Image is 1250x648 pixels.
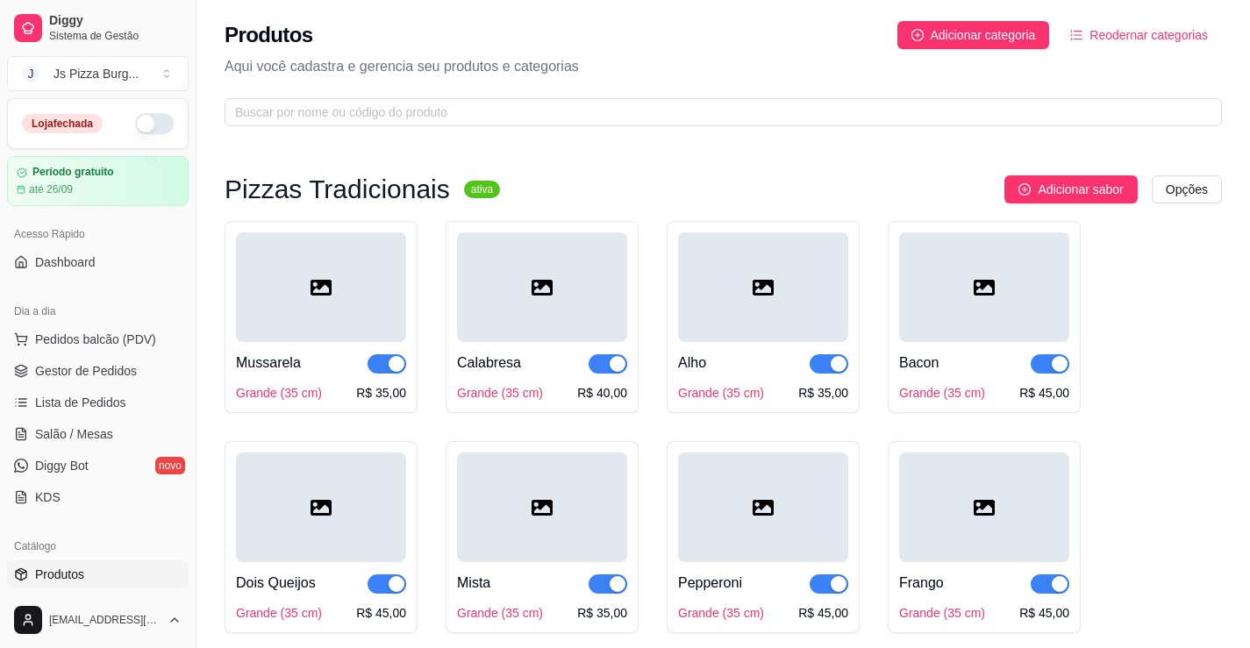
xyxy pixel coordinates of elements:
[22,65,39,82] span: J
[7,420,189,448] a: Salão / Mesas
[899,604,985,622] div: Grande (35 cm)
[225,179,450,200] h3: Pizzas Tradicionais
[1019,604,1069,622] div: R$ 45,00
[1089,25,1208,45] span: Reodernar categorias
[49,613,161,627] span: [EMAIL_ADDRESS][DOMAIN_NAME]
[911,29,924,41] span: plus-circle
[899,573,944,594] div: Frango
[678,573,742,594] div: Pepperoni
[577,384,627,402] div: R$ 40,00
[7,388,189,417] a: Lista de Pedidos
[22,114,103,133] div: Loja fechada
[54,65,139,82] div: Js Pizza Burg ...
[1018,183,1031,196] span: plus-circle
[236,604,322,622] div: Grande (35 cm)
[1166,180,1208,199] span: Opções
[35,566,84,583] span: Produtos
[7,452,189,480] a: Diggy Botnovo
[7,325,189,353] button: Pedidos balcão (PDV)
[7,357,189,385] a: Gestor de Pedidos
[49,29,182,43] span: Sistema de Gestão
[236,573,316,594] div: Dois Queijos
[7,248,189,276] a: Dashboard
[236,352,301,374] div: Mussarela
[7,599,189,641] button: [EMAIL_ADDRESS][DOMAIN_NAME]
[798,604,848,622] div: R$ 45,00
[49,13,182,29] span: Diggy
[931,25,1036,45] span: Adicionar categoria
[897,21,1050,49] button: Adicionar categoria
[1056,21,1222,49] button: Reodernar categorias
[35,457,89,474] span: Diggy Bot
[35,331,156,348] span: Pedidos balcão (PDV)
[7,483,189,511] a: KDS
[678,352,706,374] div: Alho
[35,362,137,380] span: Gestor de Pedidos
[7,560,189,588] a: Produtos
[1070,29,1082,41] span: ordered-list
[457,604,543,622] div: Grande (35 cm)
[464,181,500,198] sup: ativa
[35,488,61,506] span: KDS
[1038,180,1123,199] span: Adicionar sabor
[135,113,174,134] button: Alterar Status
[678,384,764,402] div: Grande (35 cm)
[356,384,406,402] div: R$ 35,00
[899,352,939,374] div: Bacon
[236,384,322,402] div: Grande (35 cm)
[899,384,985,402] div: Grande (35 cm)
[1152,175,1222,203] button: Opções
[35,253,96,271] span: Dashboard
[7,156,189,206] a: Período gratuitoaté 26/09
[7,297,189,325] div: Dia a dia
[225,56,1222,77] p: Aqui você cadastra e gerencia seu produtos e categorias
[32,166,114,179] article: Período gratuito
[1019,384,1069,402] div: R$ 45,00
[457,352,521,374] div: Calabresa
[29,182,73,196] article: até 26/09
[35,425,113,443] span: Salão / Mesas
[35,394,126,411] span: Lista de Pedidos
[7,7,189,49] a: DiggySistema de Gestão
[235,103,1197,122] input: Buscar por nome ou código do produto
[798,384,848,402] div: R$ 35,00
[457,573,490,594] div: Mista
[7,532,189,560] div: Catálogo
[225,21,313,49] h2: Produtos
[577,604,627,622] div: R$ 35,00
[356,604,406,622] div: R$ 45,00
[1004,175,1137,203] button: Adicionar sabor
[457,384,543,402] div: Grande (35 cm)
[7,220,189,248] div: Acesso Rápido
[678,604,764,622] div: Grande (35 cm)
[7,56,189,91] button: Select a team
